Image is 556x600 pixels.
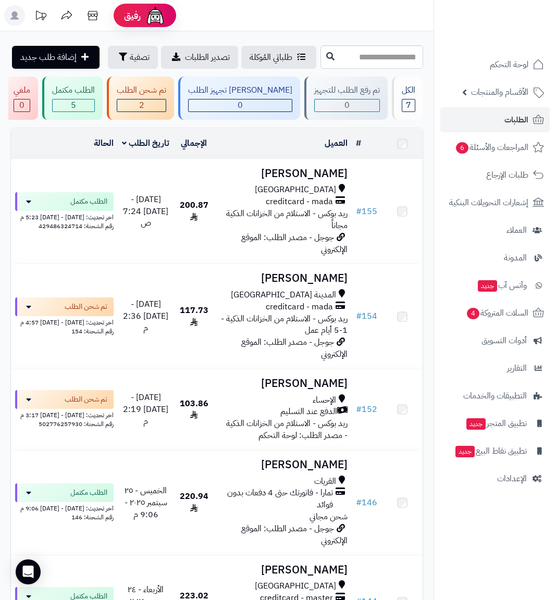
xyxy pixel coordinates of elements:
a: العميل [325,137,348,149]
span: الدفع عند التسليم [280,406,337,418]
span: 2 [117,99,166,111]
span: جديد [455,446,475,457]
span: أدوات التسويق [481,333,527,348]
span: الطلبات [504,113,528,127]
span: تطبيق المتجر [465,416,527,431]
div: Open Intercom Messenger [16,559,41,584]
span: [GEOGRAPHIC_DATA] [255,184,336,196]
span: رقم الشحنة: 154 [71,327,114,336]
a: التقارير [440,356,550,381]
a: [PERSON_NAME] تجهيز الطلب 0 [176,77,302,120]
a: تم شحن الطلب 2 [105,77,176,120]
span: رقم الشحنة: 502776257930 [39,419,114,429]
a: #146 [356,496,377,509]
span: جوجل - مصدر الطلب: الموقع الإلكتروني [241,522,348,547]
a: أدوات التسويق [440,328,550,353]
a: تصدير الطلبات [161,46,238,69]
span: # [356,496,362,509]
a: طلبات الإرجاع [440,162,550,187]
span: 4 [467,308,479,319]
span: الطلب مكتمل [70,488,107,498]
span: السلات المتروكة [466,306,528,320]
span: 220.94 [180,490,208,515]
span: [DATE] - [DATE] 7:24 ص [123,193,168,230]
h3: [PERSON_NAME] [219,378,348,390]
span: تطبيق نقاط البيع [454,444,527,458]
a: تطبيق نقاط البيعجديد [440,439,550,464]
a: طلباتي المُوكلة [241,46,316,69]
a: وآتس آبجديد [440,273,550,298]
span: 5 [53,99,94,111]
a: التطبيقات والخدمات [440,383,550,408]
span: 0 [315,99,379,111]
button: تصفية [108,46,158,69]
a: المراجعات والأسئلة6 [440,135,550,160]
span: الطلب مكتمل [70,196,107,207]
span: وآتس آب [477,278,527,293]
span: طلبات الإرجاع [486,168,528,182]
span: 103.86 [180,397,208,422]
span: 200.87 [180,199,208,223]
span: شحن مجاني [310,510,348,523]
img: logo-2.png [485,29,546,51]
span: ريد بوكس - الاستلام من الخزانات الذكية مجاناً [226,207,348,232]
a: #154 [356,310,377,322]
span: تصدير الطلبات [185,51,230,64]
a: #152 [356,403,377,416]
span: الإحساء [313,394,336,406]
span: creditcard - mada [266,196,333,208]
span: تمارا - فاتورتك حتى 4 دفعات بدون فوائد [219,487,333,511]
span: [GEOGRAPHIC_DATA] [255,580,336,592]
span: 7 [402,99,415,111]
a: ملغي 0 [2,77,40,120]
span: رقم الشحنة: 146 [71,512,114,522]
span: تصفية [130,51,150,64]
h3: [PERSON_NAME] [219,564,348,576]
span: رقم الشحنة: 429486324714 [39,221,114,231]
a: تم رفع الطلب للتجهيز 0 [302,77,390,120]
div: الكل [402,84,415,96]
span: الإعدادات [497,471,527,486]
span: 6 [456,142,468,154]
span: [DATE] - [DATE] 2:19 م [123,391,168,428]
a: الكل7 [390,77,425,120]
span: جديد [466,418,486,430]
span: الأقسام والمنتجات [471,85,528,99]
span: جوجل - مصدر الطلب: الموقع الإلكتروني [241,231,348,256]
a: الطلب مكتمل 5 [40,77,105,120]
a: تاريخ الطلب [122,137,169,149]
span: ريد بوكس - الاستلام من الخزانات الذكية - 1-5 أيام عمل [221,312,348,337]
span: العملاء [506,223,527,238]
span: المراجعات والأسئلة [455,140,528,155]
div: الطلب مكتمل [52,84,95,96]
span: إشعارات التحويلات البنكية [449,195,528,210]
a: الإعدادات [440,466,550,491]
span: # [356,310,362,322]
span: طلباتي المُوكلة [250,51,292,64]
h3: [PERSON_NAME] [219,168,348,180]
h3: [PERSON_NAME] [219,459,348,471]
span: رفيق [124,9,141,22]
div: اخر تحديث: [DATE] - [DATE] 4:57 م [15,316,114,327]
span: القريات [314,476,336,488]
span: تم شحن الطلب [65,394,107,405]
span: # [356,403,362,416]
a: تحديثات المنصة [28,5,54,29]
a: الحالة [94,137,114,149]
a: إضافة طلب جديد [12,46,100,69]
div: اخر تحديث: [DATE] - [DATE] 3:17 م [15,409,114,420]
a: إشعارات التحويلات البنكية [440,190,550,215]
span: [DATE] - [DATE] 2:36 م [123,298,168,334]
span: 117.73 [180,304,208,329]
span: creditcard - mada [266,301,333,313]
a: لوحة التحكم [440,52,550,77]
span: ريد بوكس - الاستلام من الخزانات الذكية [226,417,348,430]
div: تم شحن الطلب [117,84,166,96]
span: الخميس - ٢٥ سبتمبر ٢٠٢٥ - 9:06 م [125,484,167,521]
img: ai-face.png [145,5,166,26]
span: التطبيقات والخدمات [463,389,527,403]
span: 0 [189,99,292,111]
a: # [356,137,361,149]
